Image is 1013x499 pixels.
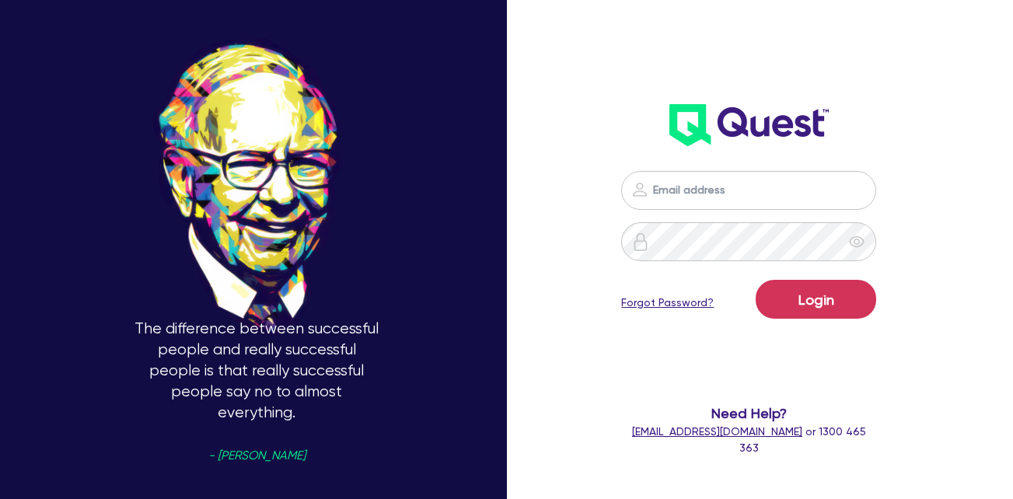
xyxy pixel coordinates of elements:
span: Need Help? [621,403,876,424]
input: Email address [621,171,876,210]
a: Forgot Password? [621,295,714,311]
img: icon-password [631,180,649,199]
button: Login [756,280,876,319]
img: wH2k97JdezQIQAAAABJRU5ErkJggg== [669,104,829,146]
span: - [PERSON_NAME] [208,450,306,462]
a: [EMAIL_ADDRESS][DOMAIN_NAME] [632,425,802,438]
span: or 1300 465 363 [632,425,866,454]
img: icon-password [631,232,650,251]
span: eye [849,234,865,249]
